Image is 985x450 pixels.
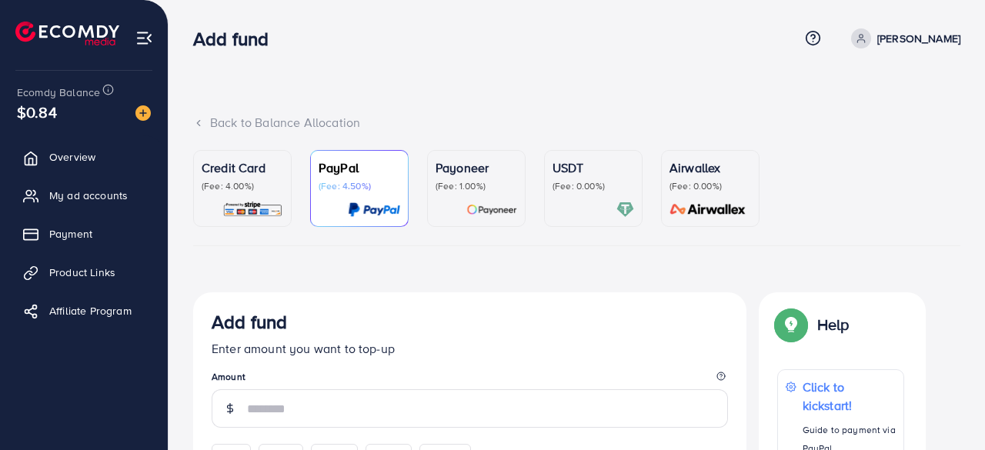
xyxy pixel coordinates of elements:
[49,188,128,203] span: My ad accounts
[803,378,897,415] p: Click to kickstart!
[17,85,100,100] span: Ecomdy Balance
[135,105,151,121] img: image
[817,315,850,334] p: Help
[665,201,751,218] img: card
[669,180,751,192] p: (Fee: 0.00%)
[49,149,95,165] span: Overview
[845,28,960,48] a: [PERSON_NAME]
[319,180,400,192] p: (Fee: 4.50%)
[12,180,156,211] a: My ad accounts
[202,158,283,177] p: Credit Card
[222,201,283,218] img: card
[135,29,153,47] img: menu
[212,311,287,333] h3: Add fund
[49,303,132,318] span: Affiliate Program
[12,218,156,249] a: Payment
[616,201,634,218] img: card
[877,29,960,48] p: [PERSON_NAME]
[17,101,57,123] span: $0.84
[553,158,634,177] p: USDT
[553,180,634,192] p: (Fee: 0.00%)
[49,226,92,242] span: Payment
[49,265,115,280] span: Product Links
[348,201,400,218] img: card
[436,180,517,192] p: (Fee: 1.00%)
[436,158,517,177] p: Payoneer
[12,142,156,172] a: Overview
[202,180,283,192] p: (Fee: 4.00%)
[12,257,156,288] a: Product Links
[669,158,751,177] p: Airwallex
[777,311,805,338] img: Popup guide
[319,158,400,177] p: PayPal
[12,295,156,326] a: Affiliate Program
[212,339,728,358] p: Enter amount you want to top-up
[193,28,281,50] h3: Add fund
[193,114,960,132] div: Back to Balance Allocation
[212,370,728,389] legend: Amount
[15,22,119,45] img: logo
[466,201,517,218] img: card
